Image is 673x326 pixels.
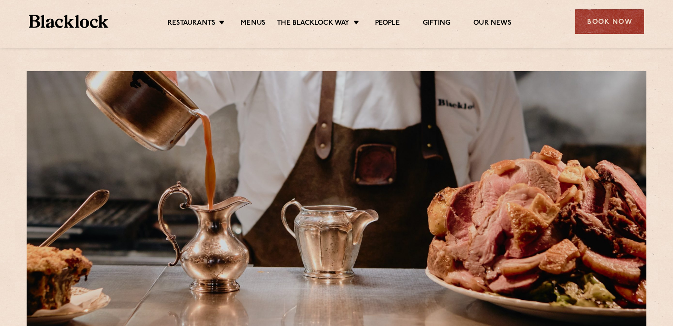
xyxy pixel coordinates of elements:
[575,9,644,34] div: Book Now
[241,19,265,29] a: Menus
[277,19,349,29] a: The Blacklock Way
[423,19,450,29] a: Gifting
[473,19,511,29] a: Our News
[375,19,400,29] a: People
[168,19,215,29] a: Restaurants
[29,15,108,28] img: BL_Textured_Logo-footer-cropped.svg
